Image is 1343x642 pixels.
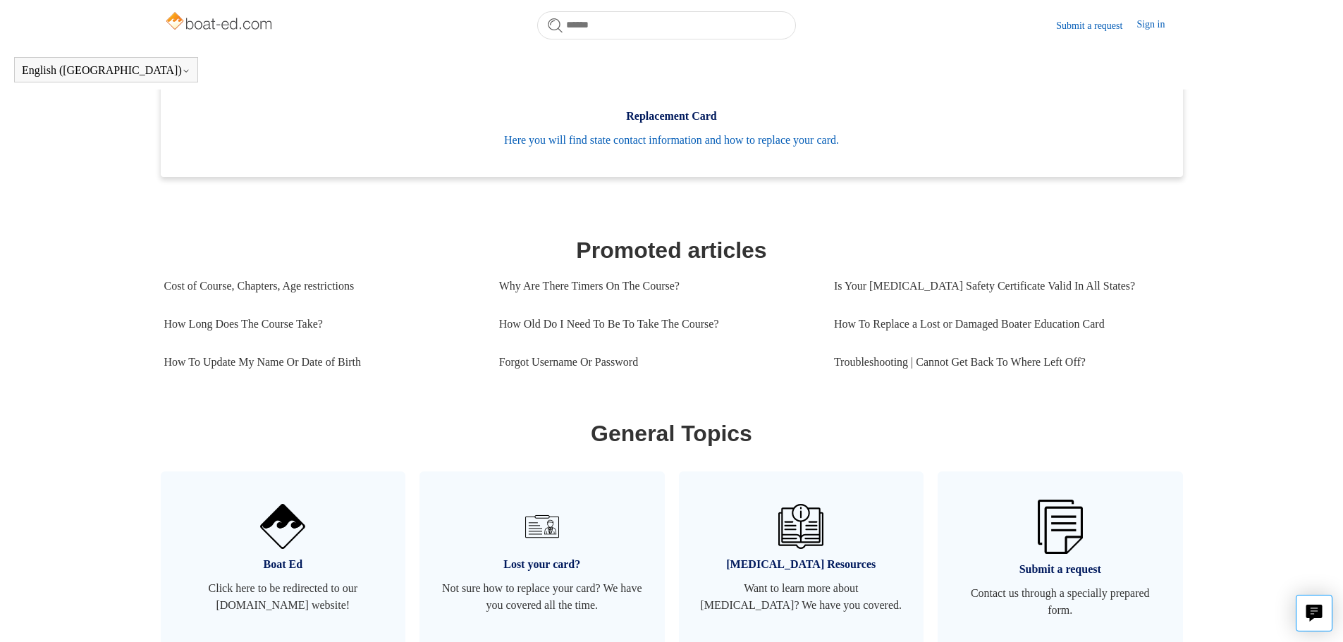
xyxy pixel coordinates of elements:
[1136,17,1179,34] a: Sign in
[520,504,565,549] img: 01HZPCYVT14CG9T703FEE4SFXC
[959,561,1162,578] span: Submit a request
[182,132,1162,149] span: Here you will find state contact information and how to replace your card.
[1296,595,1332,631] button: Live chat
[834,267,1169,305] a: Is Your [MEDICAL_DATA] Safety Certificate Valid In All States?
[1056,18,1136,33] a: Submit a request
[164,416,1179,450] h1: General Topics
[164,267,478,305] a: Cost of Course, Chapters, Age restrictions
[164,343,478,381] a: How To Update My Name Or Date of Birth
[164,305,478,343] a: How Long Does The Course Take?
[22,64,190,77] button: English ([GEOGRAPHIC_DATA])
[164,8,276,37] img: Boat-Ed Help Center home page
[182,108,1162,125] span: Replacement Card
[834,343,1169,381] a: Troubleshooting | Cannot Get Back To Where Left Off?
[834,305,1169,343] a: How To Replace a Lost or Damaged Boater Education Card
[164,233,1179,267] h1: Promoted articles
[441,556,644,573] span: Lost your card?
[959,585,1162,619] span: Contact us through a specially prepared form.
[499,267,813,305] a: Why Are There Timers On The Course?
[537,11,796,39] input: Search
[499,305,813,343] a: How Old Do I Need To Be To Take The Course?
[182,556,385,573] span: Boat Ed
[260,504,305,549] img: 01HZPCYVNCVF44JPJQE4DN11EA
[700,580,903,614] span: Want to learn more about [MEDICAL_DATA]? We have you covered.
[700,556,903,573] span: [MEDICAL_DATA] Resources
[778,504,823,549] img: 01HZPCYVZMCNPYXCC0DPA2R54M
[1038,500,1083,554] img: 01HZPCYW3NK71669VZTW7XY4G9
[499,343,813,381] a: Forgot Username Or Password
[182,580,385,614] span: Click here to be redirected to our [DOMAIN_NAME] website!
[161,73,1183,177] a: Replacement Card Here you will find state contact information and how to replace your card.
[441,580,644,614] span: Not sure how to replace your card? We have you covered all the time.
